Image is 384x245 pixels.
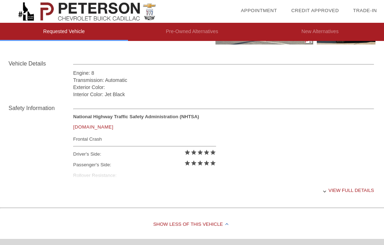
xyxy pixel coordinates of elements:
[184,160,191,166] i: star
[241,8,277,13] a: Appointment
[73,69,374,77] div: Engine: 8
[197,160,203,166] i: star
[197,149,203,156] i: star
[73,124,113,130] a: [DOMAIN_NAME]
[184,149,191,156] i: star
[73,149,216,160] div: Driver's Side:
[191,149,197,156] i: star
[73,91,374,98] div: Interior Color: Jet Black
[191,160,197,166] i: star
[203,149,210,156] i: star
[73,182,374,199] div: View full details
[73,84,374,91] div: Exterior Color:
[128,23,256,41] li: Pre-Owned Alternatives
[256,23,384,41] li: New Alternatives
[203,160,210,166] i: star
[73,114,199,119] strong: National Highway Traffic Safety Administration (NHTSA)
[9,104,73,113] div: Safety Information
[353,8,377,13] a: Trade-In
[210,149,216,156] i: star
[73,160,216,170] div: Passenger's Side:
[73,135,216,144] div: Frontal Crash
[9,59,73,68] div: Vehicle Details
[73,77,374,84] div: Transmission: Automatic
[210,160,216,166] i: star
[291,8,339,13] a: Credit Approved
